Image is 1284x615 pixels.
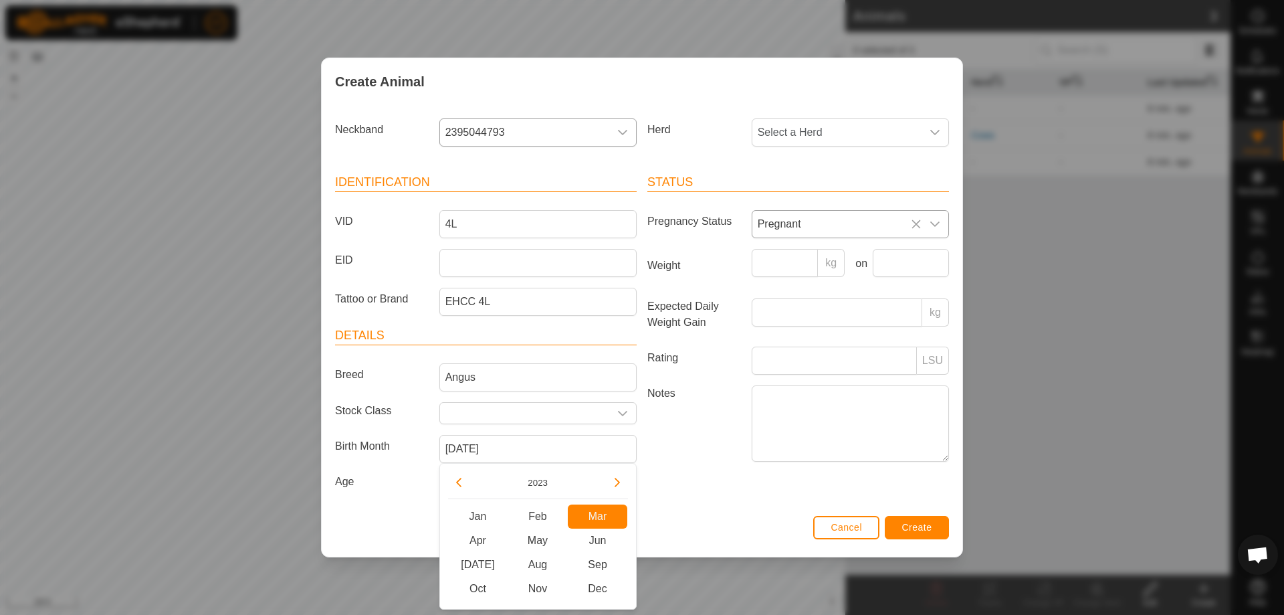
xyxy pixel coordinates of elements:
span: Select a Herd [752,119,922,146]
span: Apr [448,529,508,553]
div: dropdown trigger [609,119,636,146]
a: Open chat [1238,535,1278,575]
span: Feb [508,505,568,529]
span: Create [902,522,932,533]
div: dropdown trigger [609,403,636,424]
header: Status [647,173,949,192]
span: Aug [508,553,568,577]
span: Dec [568,577,628,601]
span: Nov [508,577,568,601]
button: Previous Year [448,472,469,493]
label: Rating [642,347,746,369]
button: Next Year [607,472,628,493]
div: dropdown trigger [922,119,948,146]
span: Pregnant [752,211,922,238]
label: Expected Daily Weight Gain [642,298,746,331]
span: May [508,529,568,553]
span: Jan [448,505,508,529]
span: Oct [448,577,508,601]
label: Weight [642,249,746,282]
span: Create Animal [335,72,425,92]
span: Mar [568,505,628,529]
button: Create [885,516,949,539]
span: [DATE] [448,553,508,577]
label: Breed [330,363,434,386]
span: Jun [568,529,628,553]
span: 2395044793 [440,119,609,146]
label: Pregnancy Status [642,210,746,233]
label: Tattoo or Brand [330,288,434,311]
div: Choose Date [439,463,637,610]
header: Details [335,327,637,345]
label: Herd [642,118,746,141]
label: Age [330,474,434,490]
label: Notes [642,385,746,461]
button: Cancel [813,516,879,539]
label: EID [330,249,434,272]
p-inputgroup-addon: kg [818,249,845,277]
label: Stock Class [330,402,434,419]
p-inputgroup-addon: kg [922,298,949,327]
label: Birth Month [330,435,434,458]
label: Neckband [330,118,434,141]
span: Sep [568,553,628,577]
p-inputgroup-addon: LSU [917,347,949,375]
button: Choose Year [522,475,553,491]
label: VID [330,210,434,233]
div: dropdown trigger [922,211,948,238]
span: Cancel [831,522,862,533]
header: Identification [335,173,637,192]
label: on [850,256,867,272]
